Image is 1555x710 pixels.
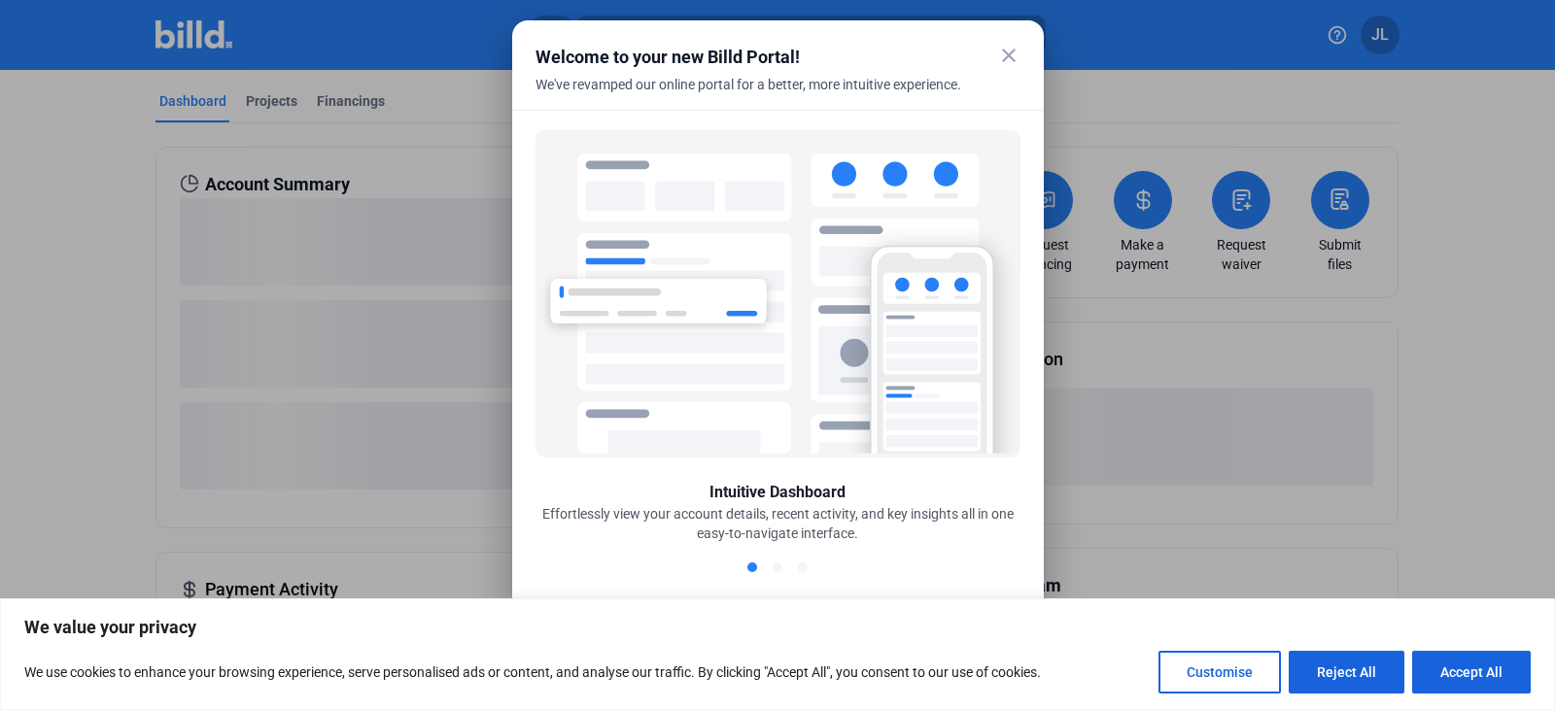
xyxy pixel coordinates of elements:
[1412,651,1531,693] button: Accept All
[536,75,972,118] div: We've revamped our online portal for a better, more intuitive experience.
[997,44,1020,67] mat-icon: close
[1289,651,1404,693] button: Reject All
[709,481,846,504] div: Intuitive Dashboard
[24,616,1531,639] p: We value your privacy
[1158,651,1281,693] button: Customise
[24,660,1041,684] p: We use cookies to enhance your browsing experience, serve personalised ads or content, and analys...
[536,44,972,71] div: Welcome to your new Billd Portal!
[536,504,1020,543] div: Effortlessly view your account details, recent activity, and key insights all in one easy-to-navi...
